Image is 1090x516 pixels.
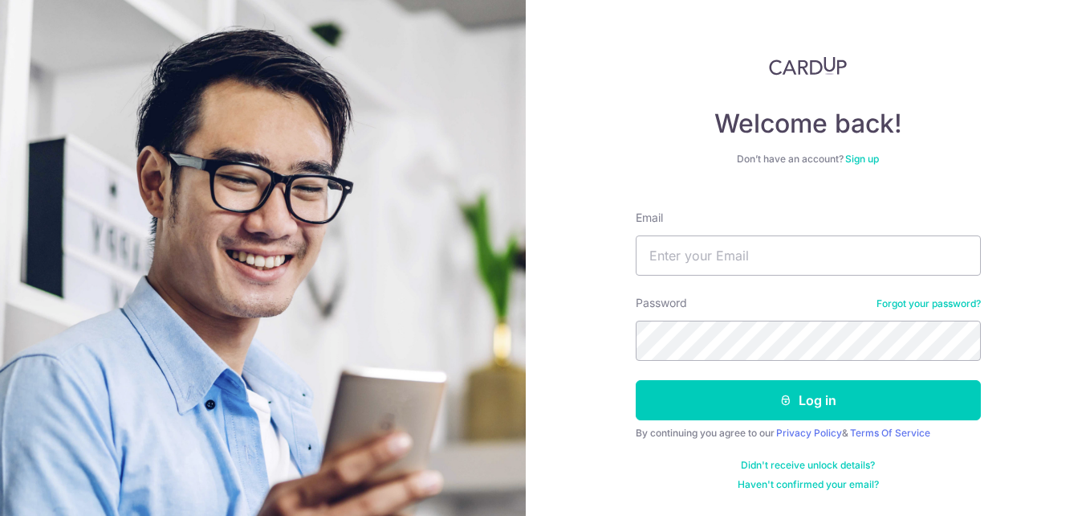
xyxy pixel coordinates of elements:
label: Email [636,210,663,226]
a: Haven't confirmed your email? [738,478,879,491]
button: Log in [636,380,981,420]
a: Didn't receive unlock details? [741,459,875,472]
h4: Welcome back! [636,108,981,140]
a: Sign up [845,153,879,165]
input: Enter your Email [636,235,981,276]
div: By continuing you agree to our & [636,427,981,440]
div: Don’t have an account? [636,153,981,166]
a: Forgot your password? [876,297,981,310]
a: Privacy Policy [776,427,842,439]
label: Password [636,295,687,311]
img: CardUp Logo [769,56,848,76]
a: Terms Of Service [850,427,930,439]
